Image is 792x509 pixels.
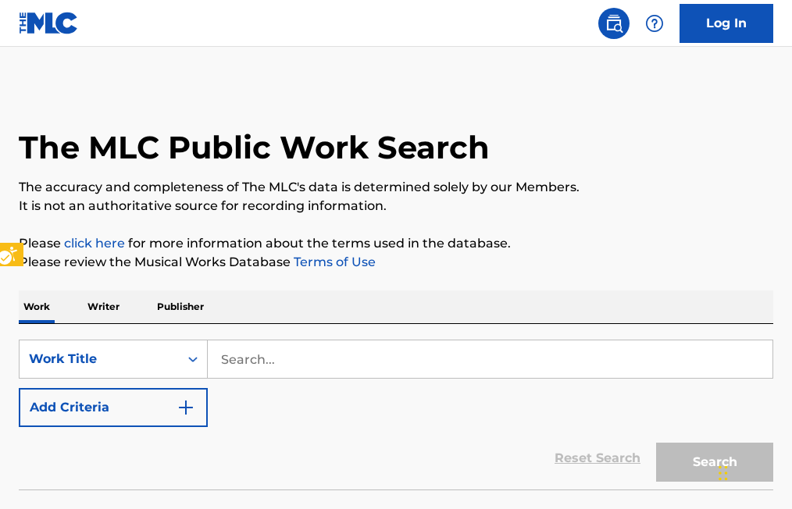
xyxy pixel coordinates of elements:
[83,290,124,323] p: Writer
[179,340,207,378] div: On
[208,340,772,378] input: Search...
[19,178,773,197] p: The accuracy and completeness of The MLC's data is determined solely by our Members.
[291,255,376,269] a: Terms of Use
[19,12,79,34] img: MLC Logo
[19,388,208,427] button: Add Criteria
[748,306,792,432] iframe: Iframe | Resource Center
[645,14,664,33] img: help
[714,434,792,509] div: Chat Widget
[680,4,773,43] a: Log In
[19,128,490,167] h1: The MLC Public Work Search
[19,340,773,489] form: Search Form
[19,290,55,323] p: Work
[177,398,195,417] img: 9d2ae6d4665cec9f34b9.svg
[64,236,125,251] a: click here
[605,14,623,33] img: search
[19,197,773,215] p: It is not an authoritative source for recording information.
[152,290,209,323] p: Publisher
[714,434,792,509] iframe: Hubspot Iframe
[19,234,773,253] p: Please for more information about the terms used in the database.
[29,350,169,368] div: Work Title
[19,253,773,272] p: Please review the Musical Works Database
[719,450,728,497] div: Drag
